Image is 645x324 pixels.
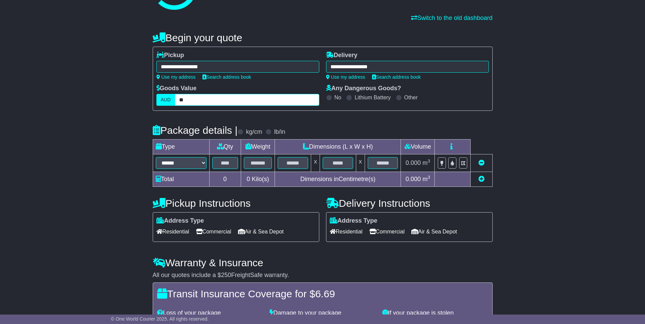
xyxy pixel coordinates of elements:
h4: Begin your quote [153,32,493,43]
label: Pickup [156,52,184,59]
span: Residential [330,226,363,237]
h4: Package details | [153,125,238,136]
td: Total [153,172,209,187]
td: Qty [209,140,241,154]
td: Dimensions (L x W x H) [275,140,401,154]
div: If your package is stolen [379,309,492,317]
span: Air & Sea Depot [238,226,284,237]
span: 250 [221,272,231,278]
span: 0.000 [406,176,421,182]
td: Dimensions in Centimetre(s) [275,172,401,187]
label: Delivery [326,52,358,59]
label: Lithium Battery [354,94,391,101]
label: No [335,94,341,101]
label: Any Dangerous Goods? [326,85,401,92]
span: Residential [156,226,189,237]
span: Commercial [369,226,405,237]
span: Air & Sea Depot [411,226,457,237]
a: Use my address [156,74,196,80]
div: All our quotes include a $ FreightSafe warranty. [153,272,493,279]
a: Search address book [202,74,251,80]
label: kg/cm [246,128,262,136]
td: Kilo(s) [241,172,275,187]
td: x [356,154,365,172]
a: Remove this item [478,159,485,166]
sup: 3 [428,175,430,180]
td: 0 [209,172,241,187]
h4: Delivery Instructions [326,198,493,209]
span: Commercial [196,226,231,237]
a: Use my address [326,74,365,80]
a: Switch to the old dashboard [411,15,492,21]
sup: 3 [428,158,430,164]
td: x [311,154,320,172]
h4: Pickup Instructions [153,198,319,209]
span: © One World Courier 2025. All rights reserved. [111,316,209,322]
td: Volume [401,140,435,154]
div: Loss of your package [154,309,266,317]
td: Weight [241,140,275,154]
a: Add new item [478,176,485,182]
label: lb/in [274,128,285,136]
span: m [423,159,430,166]
h4: Transit Insurance Coverage for $ [157,288,488,299]
label: Address Type [156,217,204,225]
span: 6.69 [315,288,335,299]
label: Goods Value [156,85,197,92]
span: 0 [246,176,250,182]
h4: Warranty & Insurance [153,257,493,268]
span: m [423,176,430,182]
span: 0.000 [406,159,421,166]
div: Damage to your package [266,309,379,317]
label: Address Type [330,217,378,225]
td: Type [153,140,209,154]
label: AUD [156,94,175,106]
label: Other [404,94,418,101]
a: Search address book [372,74,421,80]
